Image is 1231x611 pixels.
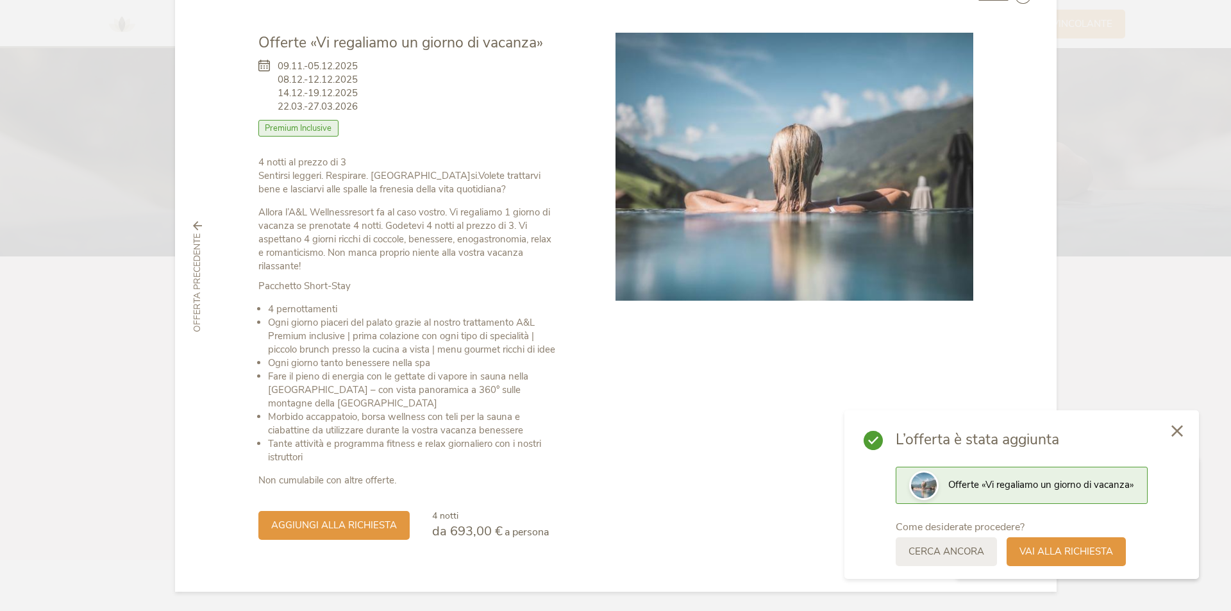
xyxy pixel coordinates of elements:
[948,478,1134,491] span: Offerte «Vi regaliamo un giorno di vacanza»
[505,525,549,539] span: a persona
[268,437,558,464] li: Tante attività e programma fitness e relax giornaliero con i nostri istruttori
[268,370,558,410] li: Fare il pieno di energia con le gettate di vapore in sauna nella [GEOGRAPHIC_DATA] – con vista pa...
[432,510,458,522] span: 4 notti
[268,356,558,370] li: Ogni giorno tanto benessere nella spa
[896,430,1148,450] span: L’offerta è stata aggiunta
[258,33,543,53] span: Offerte «Vi regaliamo un giorno di vacanza»
[258,280,351,292] strong: Pacchetto Short-Stay
[909,545,984,558] span: Cerca ancora
[615,33,973,301] img: Offerte «Vi regaliamo un giorno di vacanza»
[258,156,346,169] strong: 4 notti al prezzo di 3
[258,156,558,196] p: Sentirsi leggeri. Respirare. [GEOGRAPHIC_DATA]si.
[911,473,937,498] img: Preview
[258,169,540,196] strong: Volete trattarvi bene e lasciarvi alle spalle la frenesia della vita quotidiana?
[271,519,397,532] span: aggiungi alla richiesta
[268,303,558,316] li: 4 pernottamenti
[268,410,558,437] li: Morbido accappatoio, borsa wellness con teli per la sauna e ciabattine da utilizzare durante la v...
[191,233,204,332] span: Offerta precedente
[278,60,358,113] span: 09.11.-05.12.2025 08.12.-12.12.2025 14.12.-19.12.2025 22.03.-27.03.2026
[258,206,558,273] p: Allora l’A&L Wellnessresort fa al caso vostro. Vi regaliamo 1 giorno di vacanza se prenotate 4 no...
[268,316,558,356] li: Ogni giorno piaceri del palato grazie al nostro trattamento A&L Premium inclusive | prima colazio...
[896,520,1025,534] span: Come desiderate procedere?
[1019,545,1113,558] span: Vai alla richiesta
[258,120,339,137] span: Premium Inclusive
[432,523,503,540] span: da 693,00 €
[258,474,396,487] strong: Non cumulabile con altre offerte.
